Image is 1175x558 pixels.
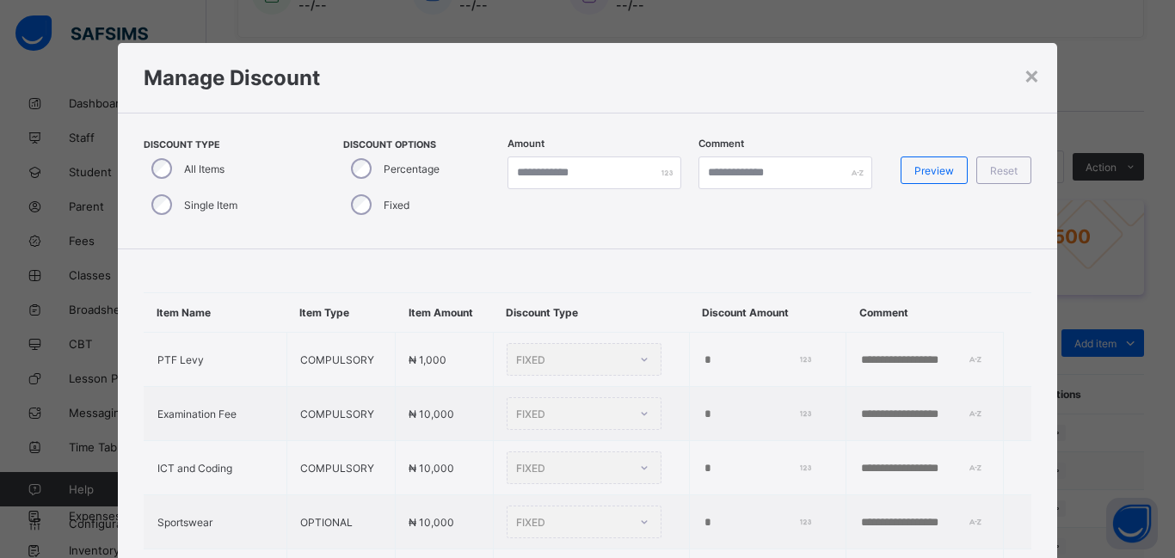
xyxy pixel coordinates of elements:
[384,162,440,175] label: Percentage
[184,162,225,175] label: All Items
[409,516,454,529] span: ₦ 10,000
[493,293,689,333] th: Discount Type
[343,139,498,150] span: Discount Options
[409,408,454,420] span: ₦ 10,000
[990,164,1018,177] span: Reset
[698,138,744,150] label: Comment
[144,139,310,150] span: Discount Type
[846,293,1004,333] th: Comment
[144,387,286,441] td: Examination Fee
[144,293,286,333] th: Item Name
[384,199,409,212] label: Fixed
[1024,60,1040,89] div: ×
[144,65,1032,90] h1: Manage Discount
[286,495,395,549] td: OPTIONAL
[144,333,286,387] td: PTF Levy
[144,495,286,549] td: Sportswear
[286,333,395,387] td: COMPULSORY
[286,293,395,333] th: Item Type
[914,164,954,177] span: Preview
[396,293,493,333] th: Item Amount
[184,199,237,212] label: Single Item
[409,353,446,366] span: ₦ 1,000
[144,441,286,495] td: ICT and Coding
[409,462,454,475] span: ₦ 10,000
[286,387,395,441] td: COMPULSORY
[508,138,544,150] label: Amount
[286,441,395,495] td: COMPULSORY
[689,293,846,333] th: Discount Amount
